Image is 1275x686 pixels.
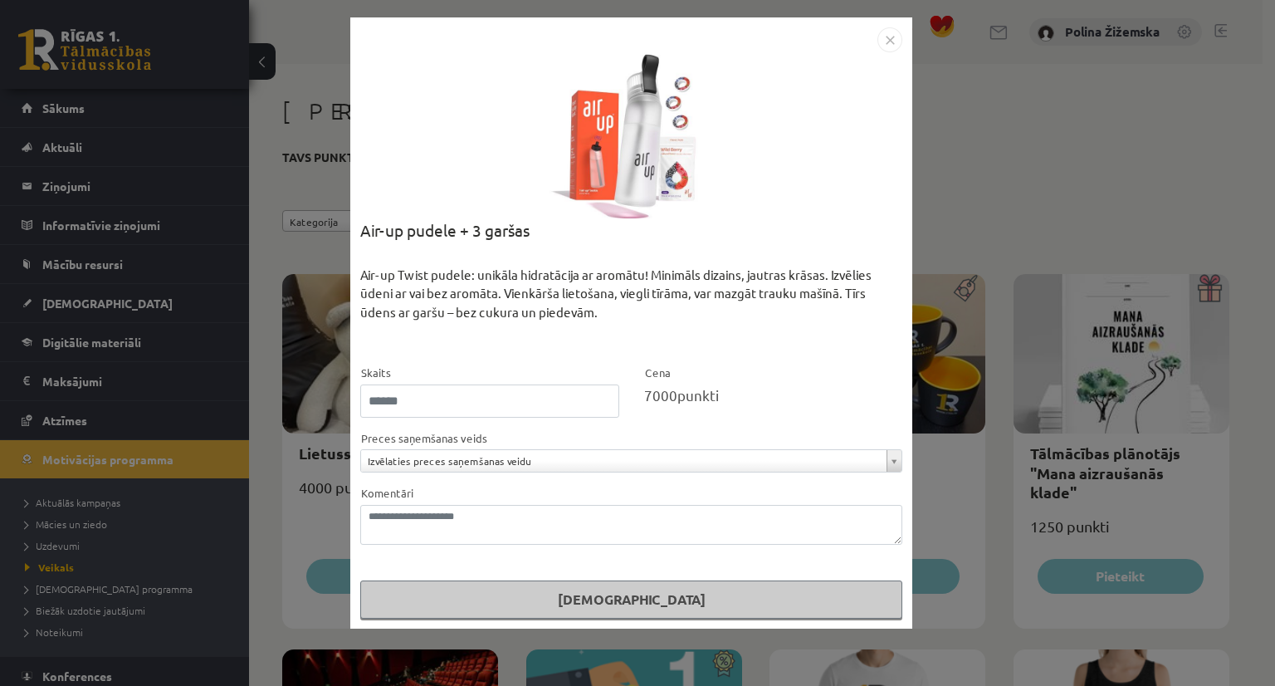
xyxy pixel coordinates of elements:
[360,430,487,447] label: Preces saņemšanas veids
[368,450,880,472] span: Izvēlaties preces saņemšanas veidu
[877,27,902,52] img: motivation-modal-close-c4c6120e38224f4335eb81b515c8231475e344d61debffcd306e703161bf1fac.png
[361,450,901,472] a: Izvēlaties preces saņemšanas veidu
[360,581,902,619] button: [DEMOGRAPHIC_DATA]
[360,266,902,364] div: Air-up Twist pudele: unikāla hidratācija ar aromātu! Minimāls dizains, jautras krāsas. Izvēlies ū...
[360,365,391,381] label: Skaits
[644,365,671,381] label: Cena
[877,30,902,46] a: Close
[360,218,902,266] div: Air-up pudele + 3 garšas
[644,385,903,406] div: punkti
[644,386,677,404] span: 7000
[360,485,413,502] label: Komentāri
